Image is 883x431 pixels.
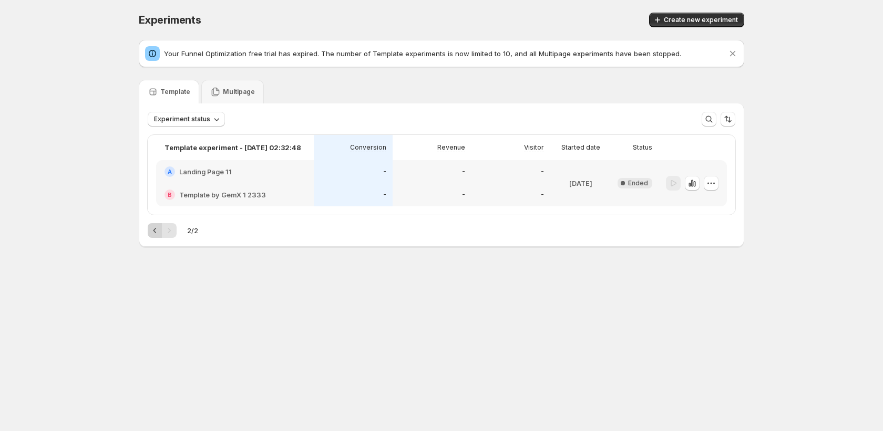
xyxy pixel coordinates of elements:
button: Create new experiment [649,13,744,27]
span: Experiments [139,14,201,26]
span: Ended [628,179,648,187]
p: - [462,167,465,176]
p: - [383,167,386,176]
button: Dismiss notification [725,46,740,61]
p: Status [633,143,652,152]
span: Experiment status [154,115,210,123]
span: Create new experiment [664,16,738,24]
h2: A [168,169,172,175]
h2: Template by GemX 1 2333 [179,190,266,200]
p: - [462,191,465,199]
button: Previous [148,223,162,238]
p: Started date [561,143,600,152]
span: 2 / 2 [187,225,198,236]
p: Revenue [437,143,465,152]
button: Experiment status [148,112,225,127]
p: - [541,167,544,176]
p: Your Funnel Optimization free trial has expired. The number of Template experiments is now limite... [164,48,727,59]
h2: Landing Page 11 [179,166,232,177]
p: Template [160,88,190,96]
p: - [541,191,544,199]
h2: B [168,192,172,198]
p: Template experiment - [DATE] 02:32:48 [165,142,301,153]
button: Sort the results [721,112,735,127]
p: [DATE] [569,178,592,188]
p: Conversion [350,143,386,152]
p: - [383,191,386,199]
p: Multipage [223,88,255,96]
nav: Pagination [148,223,177,238]
p: Visitor [524,143,544,152]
